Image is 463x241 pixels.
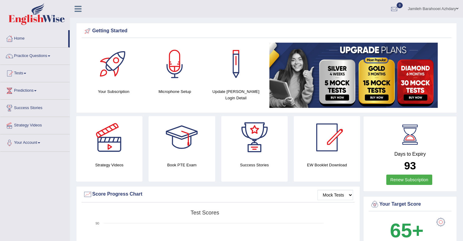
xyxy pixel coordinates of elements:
h4: Book PTE Exam [149,162,215,168]
a: Success Stories [0,100,70,115]
h4: Strategy Videos [76,162,142,168]
a: Home [0,30,68,45]
div: Your Target Score [370,200,450,209]
a: Strategy Videos [0,117,70,132]
h4: Days to Expiry [370,151,450,157]
a: Predictions [0,82,70,97]
span: 0 [397,2,403,8]
div: Score Progress Chart [83,190,353,199]
h4: Success Stories [221,162,288,168]
a: Renew Subscription [386,175,432,185]
h4: Microphone Setup [147,88,202,95]
a: Practice Questions [0,48,70,63]
a: Your Account [0,134,70,150]
div: Getting Started [83,27,450,36]
img: small5.jpg [269,43,438,108]
h4: Your Subscription [86,88,141,95]
tspan: Test scores [191,210,219,216]
h4: Update [PERSON_NAME] Login Detail [209,88,264,101]
a: Tests [0,65,70,80]
text: 90 [96,222,99,225]
b: 93 [404,160,416,172]
h4: EW Booklet Download [294,162,360,168]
